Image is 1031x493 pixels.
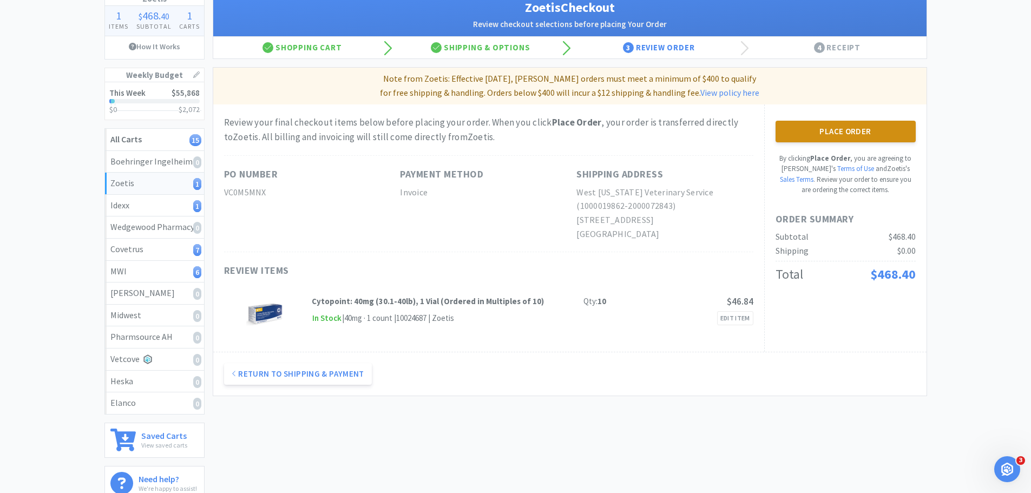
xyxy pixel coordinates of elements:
[889,231,916,242] span: $468.40
[193,354,201,366] i: 0
[776,153,916,195] p: By clicking , you are agreeing to [PERSON_NAME]'s Review your order to ensure you are ordering th...
[110,308,199,323] div: Midwest
[105,82,204,120] a: This Week$55,868$0$2,072
[141,429,187,440] h6: Saved Carts
[193,310,201,322] i: 0
[110,330,199,344] div: Pharmsource AH
[391,37,570,58] div: Shipping & Options
[193,376,201,388] i: 0
[246,295,284,333] img: d68059bb95f34f6ca8f79a017dff92f3_527055.jpeg
[105,261,204,283] a: MWI6
[224,115,753,144] div: Review your final checkout items below before placing your order. When you click , your order is ...
[727,295,753,307] span: $46.84
[193,222,201,234] i: 0
[776,230,809,244] div: Subtotal
[193,244,201,256] i: 7
[193,178,201,190] i: 1
[105,216,204,239] a: Wedgewood Pharmacy0
[814,42,825,53] span: 4
[213,37,392,58] div: Shopping Cart
[109,89,146,97] h2: This Week
[110,374,199,389] div: Heska
[810,154,850,163] strong: Place Order
[312,296,544,306] strong: Cytopoint: 40mg (30.1-40lb), 1 Vial (Ordered in Multiples of 10)
[1016,456,1025,465] span: 3
[193,398,201,410] i: 0
[218,72,922,100] p: Note from Zoetis: Effective [DATE], [PERSON_NAME] orders must meet a minimum of $400 to qualify f...
[189,134,201,146] i: 15
[224,167,278,182] h1: PO Number
[139,472,197,483] h6: Need help?
[748,37,927,58] div: Receipt
[224,186,400,200] h2: VC0M5MNX
[776,212,916,227] h1: Order Summary
[837,164,874,173] a: Terms of Use
[400,167,483,182] h1: Payment Method
[110,396,199,410] div: Elanco
[105,68,204,82] h1: Weekly Budget
[776,264,803,285] div: Total
[392,312,454,325] div: | 10024687 | Zoetis
[994,456,1020,482] iframe: Intercom live chat
[105,326,204,349] a: Pharmsource AH0
[139,11,142,22] span: $
[179,106,200,113] h3: $
[780,164,910,184] span: and Zoetis 's .
[110,220,199,234] div: Wedgewood Pharmacy
[224,363,372,385] button: Return to Shipping & Payment
[110,286,199,300] div: [PERSON_NAME]
[105,392,204,414] a: Elanco0
[576,167,663,182] h1: Shipping Address
[110,176,199,190] div: Zoetis
[116,9,121,22] span: 1
[132,21,175,31] h4: Subtotal
[110,155,199,169] div: Boehringer Ingelheim
[780,175,813,184] a: Sales Terms
[552,116,602,128] strong: Place Order
[570,37,748,58] div: Review Order
[105,151,204,173] a: Boehringer Ingelheim0
[110,242,199,257] div: Covetrus
[342,313,392,323] span: | 40mg · 1 count
[182,104,200,114] span: 2,072
[105,305,204,327] a: Midwest0
[105,239,204,261] a: Covetrus7
[224,263,549,279] h1: Review Items
[110,199,199,213] div: Idexx
[104,423,205,458] a: Saved CartsView saved carts
[193,266,201,278] i: 6
[109,104,117,114] span: $0
[110,265,199,279] div: MWI
[110,134,142,144] strong: All Carts
[105,371,204,393] a: Heska0
[576,227,753,241] h2: [GEOGRAPHIC_DATA]
[105,173,204,195] a: Zoetis1
[105,349,204,371] a: Vetcove0
[193,332,201,344] i: 0
[597,296,606,306] strong: 10
[897,245,916,256] span: $0.00
[132,10,175,21] div: .
[776,121,916,142] button: Place Order
[193,288,201,300] i: 0
[870,266,916,282] span: $468.40
[193,200,201,212] i: 1
[161,11,169,22] span: 40
[700,87,759,98] a: View policy here
[312,312,342,325] span: In Stock
[776,244,809,258] div: Shipping
[576,213,753,227] h2: [STREET_ADDRESS]
[576,186,753,213] h2: West [US_STATE] Veterinary Service (1000019862-2000072843)
[142,9,159,22] span: 468
[717,311,753,325] a: Edit Item
[105,195,204,217] a: Idexx1
[400,186,576,200] h2: Invoice
[105,36,204,57] a: How It Works
[172,88,200,98] span: $55,868
[141,440,187,450] p: View saved carts
[583,295,606,308] div: Qty:
[110,352,199,366] div: Vetcove
[224,18,916,31] h2: Review checkout selections before placing Your Order
[623,42,634,53] span: 3
[193,156,201,168] i: 0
